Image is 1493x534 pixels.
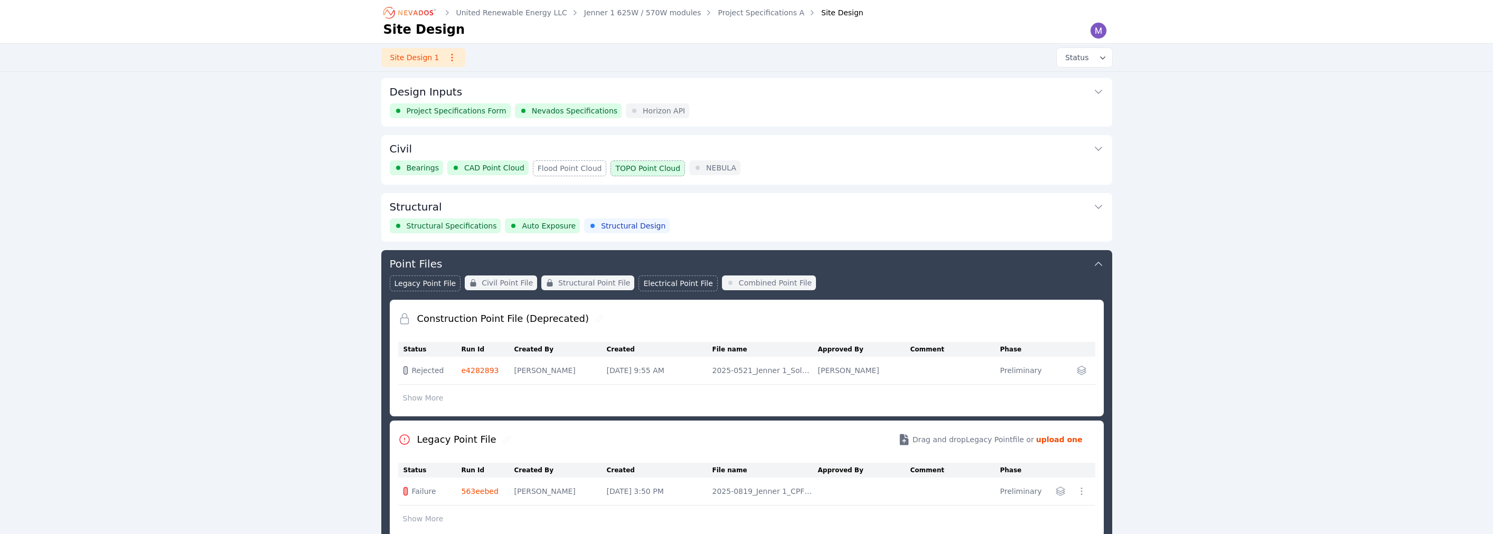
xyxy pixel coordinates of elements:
[381,135,1112,185] div: CivilBearingsCAD Point CloudFlood Point CloudTOPO Point CloudNEBULA
[885,425,1095,454] button: Drag and dropLegacy Pointfile or upload one
[381,193,1112,242] div: StructuralStructural SpecificationsAuto ExposureStructural Design
[464,163,524,173] span: CAD Point Cloud
[390,256,443,271] h3: Point Files
[390,135,1104,160] button: Civil
[601,221,665,231] span: Structural Design
[390,250,1104,275] button: Point Files
[398,463,462,478] th: Status
[407,163,439,173] span: Bearings
[390,193,1104,218] button: Structural
[643,278,712,289] span: Electrical Point File
[818,342,910,357] th: Approved By
[718,7,804,18] a: Project Specifications A
[910,342,1000,357] th: Comment
[607,463,712,478] th: Created
[407,106,506,116] span: Project Specifications Form
[482,278,533,288] span: Civil Point File
[706,163,736,173] span: NEBULA
[910,463,1000,478] th: Comment
[1090,22,1107,39] img: Madeline Koldos
[514,357,607,385] td: [PERSON_NAME]
[395,278,456,289] span: Legacy Point File
[390,141,412,156] h3: Civil
[417,432,496,447] h2: Legacy Point File
[462,342,514,357] th: Run Id
[1000,342,1065,357] th: Phase
[407,221,497,231] span: Structural Specifications
[739,278,812,288] span: Combined Point File
[462,487,499,495] a: 563eebed
[381,78,1112,127] div: Design InputsProject Specifications FormNevados SpecificationsHorizon API
[712,486,813,497] div: 2025-0819_Jenner 1_CPF - Inverters Added.csv
[1036,434,1083,445] strong: upload one
[412,365,444,376] span: Rejected
[514,463,607,478] th: Created By
[607,342,712,357] th: Created
[806,7,863,18] div: Site Design
[462,366,499,375] a: e4282893
[532,106,617,116] span: Nevados Specifications
[712,342,818,357] th: File name
[818,463,910,478] th: Approved By
[1000,463,1050,478] th: Phase
[818,357,910,385] td: [PERSON_NAME]
[514,478,607,506] td: [PERSON_NAME]
[522,221,576,231] span: Auto Exposure
[607,478,712,506] td: [DATE] 3:50 PM
[615,163,680,174] span: TOPO Point Cloud
[390,199,442,214] h3: Structural
[383,4,863,21] nav: Breadcrumb
[398,342,462,357] th: Status
[538,163,602,174] span: Flood Point Cloud
[398,388,448,408] button: Show More
[383,21,465,38] h1: Site Design
[607,357,712,385] td: [DATE] 9:55 AM
[643,106,685,116] span: Horizon API
[558,278,630,288] span: Structural Point File
[462,463,514,478] th: Run Id
[1000,486,1045,497] div: Preliminary
[417,311,589,326] h2: Construction Point File (Deprecated)
[712,365,813,376] div: 2025-0521_Jenner 1_Solved CPF - Viewmaker Output and Embedment, Final CPF, [PERSON_NAME].csv
[1057,48,1112,67] button: Status
[1000,365,1059,376] div: Preliminary
[913,434,1034,445] span: Drag and drop Legacy Point file or
[514,342,607,357] th: Created By
[381,48,465,67] a: Site Design 1
[456,7,567,18] a: United Renewable Energy LLC
[584,7,701,18] a: Jenner 1 625W / 570W modules
[390,78,1104,103] button: Design Inputs
[1061,52,1089,63] span: Status
[712,463,818,478] th: File name
[398,509,448,529] button: Show More
[390,84,463,99] h3: Design Inputs
[412,486,436,497] span: Failure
